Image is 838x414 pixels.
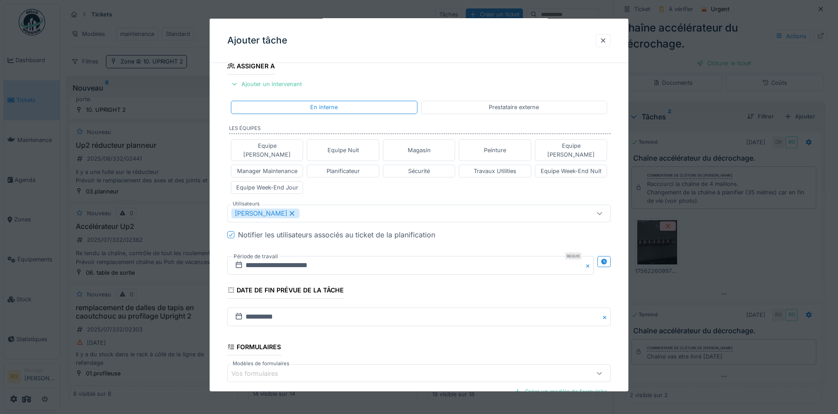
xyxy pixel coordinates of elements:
h3: Ajouter tâche [227,35,287,46]
label: Les équipes [229,125,611,134]
div: Equipe [PERSON_NAME] [235,142,300,158]
label: Période de travail [233,252,279,261]
div: Date de fin prévue de la tâche [227,284,344,299]
div: Manager Maintenance [237,167,297,175]
button: Close [601,308,611,326]
div: [PERSON_NAME] [231,209,300,218]
div: Ajouter un intervenant [227,78,305,90]
div: Peinture [484,146,506,154]
label: Utilisateurs [231,200,261,208]
div: Equipe Week-End Nuit [541,167,601,175]
div: Planificateur [327,167,360,175]
button: Close [584,256,594,275]
div: Prestataire externe [489,103,539,111]
div: Assigner à [227,59,275,75]
div: Sécurité [408,167,430,175]
div: Magasin [408,146,431,154]
div: Equipe Week-End Jour [236,183,298,192]
div: Travaux Utilities [474,167,516,175]
div: Créer un modèle de formulaire [511,386,611,398]
div: Requis [565,252,581,260]
div: Formulaires [227,340,281,355]
div: Equipe [PERSON_NAME] [539,142,604,158]
div: Equipe Nuit [327,146,359,154]
div: Notifier les utilisateurs associés au ticket de la planification [238,229,435,240]
div: Vos formulaires [231,369,291,379]
label: Modèles de formulaires [231,360,291,367]
div: En interne [310,103,338,111]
